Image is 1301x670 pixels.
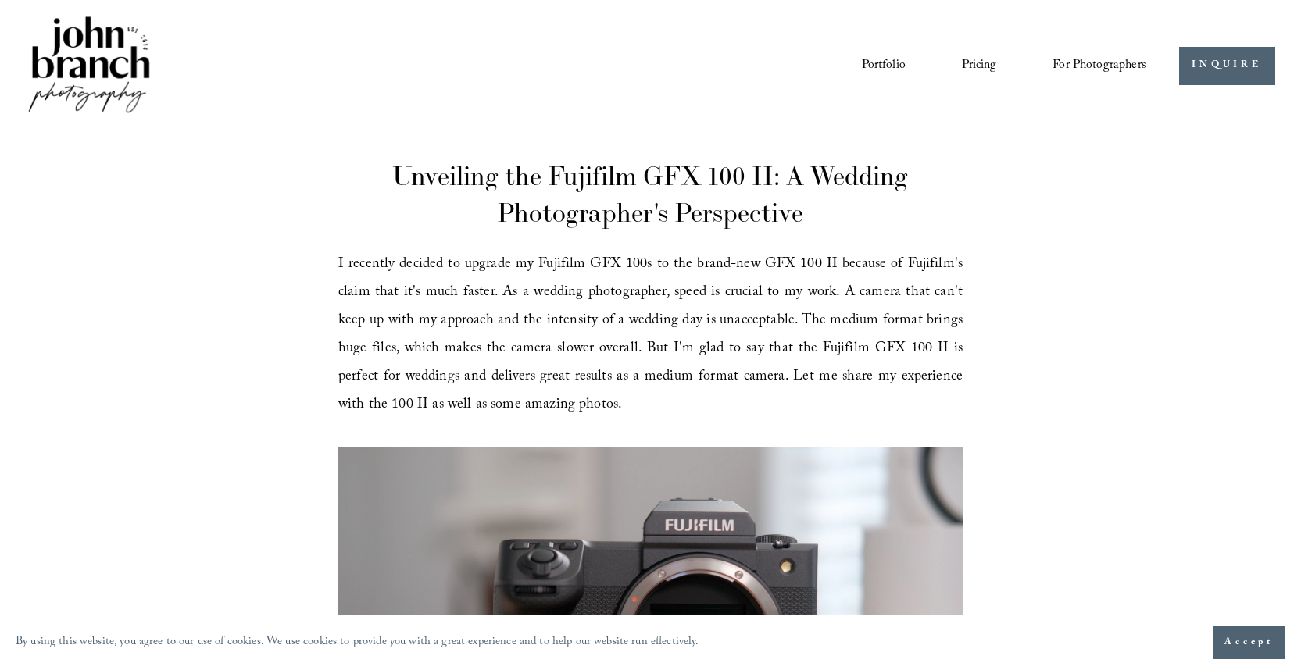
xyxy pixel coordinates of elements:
a: Pricing [962,52,997,79]
h1: Unveiling the Fujifilm GFX 100 II: A Wedding Photographer's Perspective [338,158,963,231]
p: By using this website, you agree to our use of cookies. We use cookies to provide you with a grea... [16,632,699,654]
span: I recently decided to upgrade my Fujifilm GFX 100s to the brand-new GFX 100 II because of Fujifil... [338,253,963,418]
a: Portfolio [862,52,906,79]
span: Accept [1224,635,1274,650]
span: For Photographers [1053,54,1146,78]
button: Accept [1213,626,1285,659]
a: folder dropdown [1053,52,1146,79]
img: John Branch IV Photography [26,13,152,119]
a: INQUIRE [1179,47,1275,85]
